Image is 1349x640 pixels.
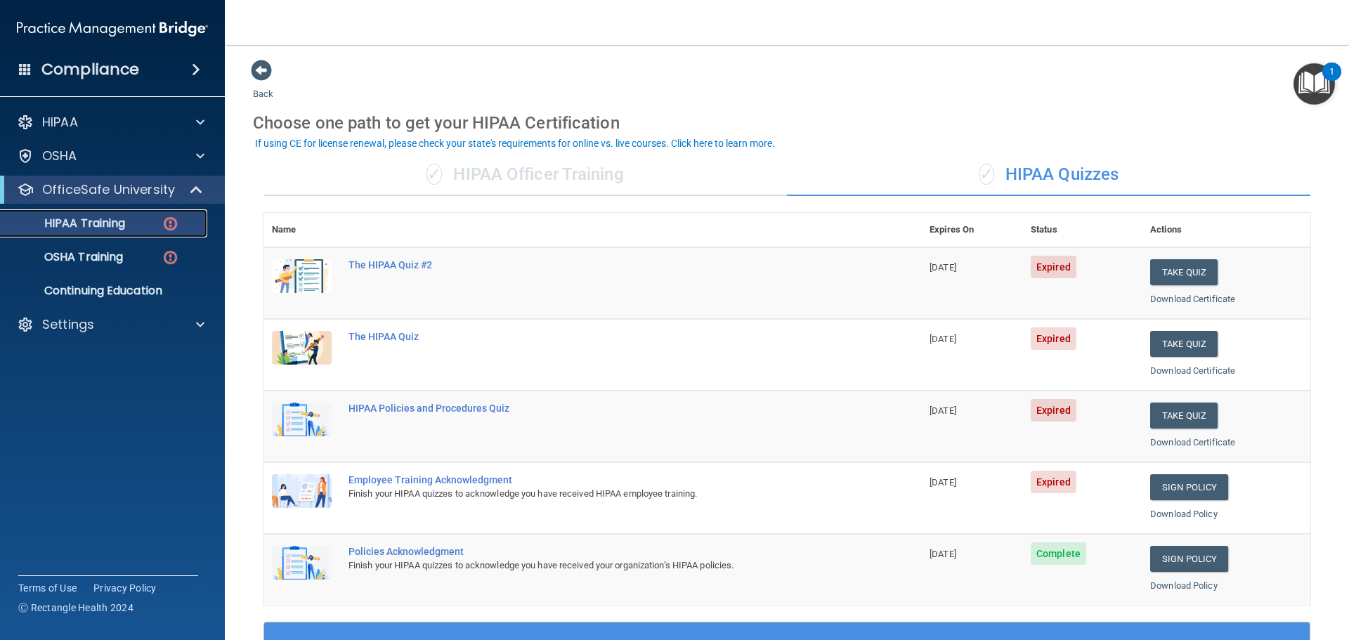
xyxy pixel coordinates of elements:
[255,138,775,148] div: If using CE for license renewal, please check your state's requirements for online vs. live cours...
[1150,365,1235,376] a: Download Certificate
[253,136,777,150] button: If using CE for license renewal, please check your state's requirements for online vs. live cours...
[9,284,201,298] p: Continuing Education
[162,249,179,266] img: danger-circle.6113f641.png
[42,114,78,131] p: HIPAA
[930,262,956,273] span: [DATE]
[1150,259,1218,285] button: Take Quiz
[348,259,851,270] div: The HIPAA Quiz #2
[41,60,139,79] h4: Compliance
[1150,437,1235,448] a: Download Certificate
[921,213,1022,247] th: Expires On
[348,474,851,485] div: Employee Training Acknowledgment
[17,15,208,43] img: PMB logo
[253,103,1321,143] div: Choose one path to get your HIPAA Certification
[162,215,179,233] img: danger-circle.6113f641.png
[253,72,273,99] a: Back
[787,154,1310,196] div: HIPAA Quizzes
[930,334,956,344] span: [DATE]
[930,405,956,416] span: [DATE]
[348,331,851,342] div: The HIPAA Quiz
[1293,63,1335,105] button: Open Resource Center, 1 new notification
[930,549,956,559] span: [DATE]
[930,477,956,488] span: [DATE]
[1150,331,1218,357] button: Take Quiz
[426,164,442,185] span: ✓
[1031,399,1076,422] span: Expired
[17,114,204,131] a: HIPAA
[263,154,787,196] div: HIPAA Officer Training
[1031,471,1076,493] span: Expired
[17,148,204,164] a: OSHA
[348,546,851,557] div: Policies Acknowledgment
[1150,509,1218,519] a: Download Policy
[9,216,125,230] p: HIPAA Training
[1031,256,1076,278] span: Expired
[348,557,851,574] div: Finish your HIPAA quizzes to acknowledge you have received your organization’s HIPAA policies.
[18,581,77,595] a: Terms of Use
[93,581,157,595] a: Privacy Policy
[348,403,851,414] div: HIPAA Policies and Procedures Quiz
[348,485,851,502] div: Finish your HIPAA quizzes to acknowledge you have received HIPAA employee training.
[1031,327,1076,350] span: Expired
[1150,294,1235,304] a: Download Certificate
[42,148,77,164] p: OSHA
[1150,546,1228,572] a: Sign Policy
[17,181,204,198] a: OfficeSafe University
[1329,72,1334,90] div: 1
[17,316,204,333] a: Settings
[42,316,94,333] p: Settings
[1031,542,1086,565] span: Complete
[1150,403,1218,429] button: Take Quiz
[1150,474,1228,500] a: Sign Policy
[979,164,994,185] span: ✓
[1022,213,1142,247] th: Status
[1142,213,1310,247] th: Actions
[1150,580,1218,591] a: Download Policy
[18,601,133,615] span: Ⓒ Rectangle Health 2024
[263,213,340,247] th: Name
[42,181,175,198] p: OfficeSafe University
[9,250,123,264] p: OSHA Training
